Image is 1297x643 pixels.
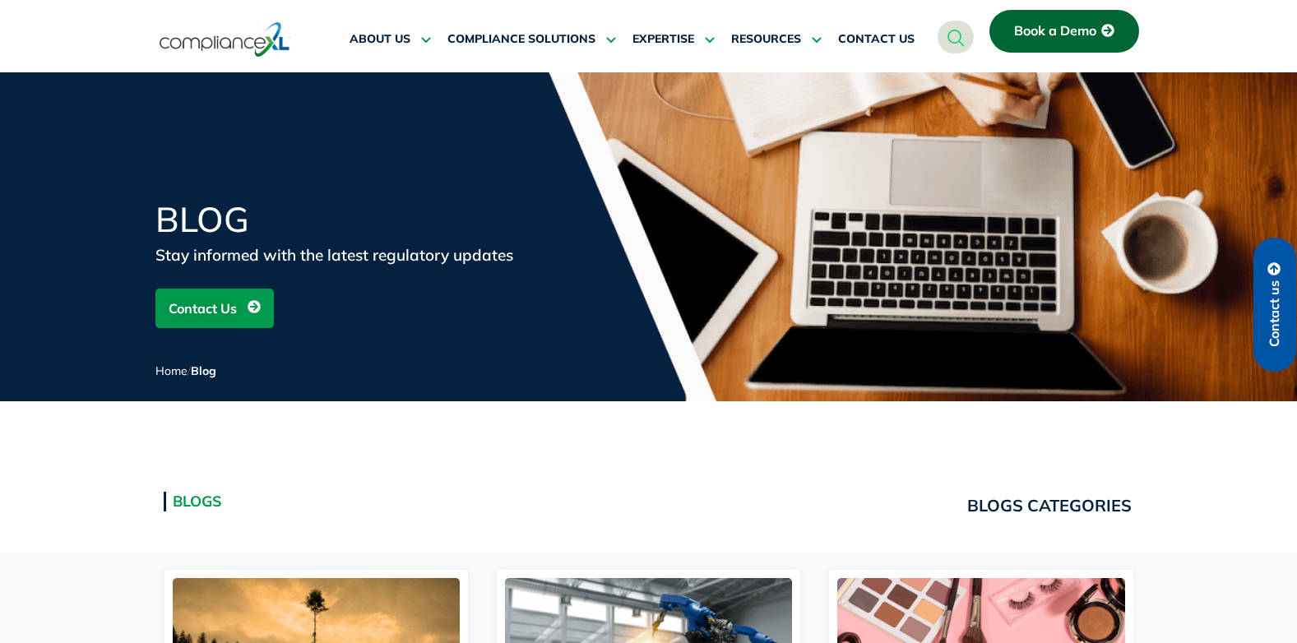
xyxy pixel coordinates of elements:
[1014,24,1096,39] span: Book a Demo
[155,363,188,378] a: Home
[350,32,410,47] span: ABOUT US
[731,32,801,47] span: RESOURCES
[155,243,550,266] div: Stay informed with the latest regulatory updates
[1253,238,1296,372] a: Contact us
[155,289,274,328] a: Contact Us
[155,202,550,237] h1: Blog
[1267,280,1282,347] span: Contact us
[173,492,641,511] h2: Blogs
[447,32,595,47] span: COMPLIANCE SOLUTIONS
[731,20,822,59] a: RESOURCES
[632,20,715,59] a: EXPERTISE
[838,20,915,59] a: CONTACT US
[350,20,431,59] a: ABOUT US
[957,483,1142,528] a: BLOGS CATEGORIES
[447,20,616,59] a: COMPLIANCE SOLUTIONS
[169,293,237,324] span: Contact Us
[938,21,974,53] a: navsearch-button
[191,363,216,378] span: Blog
[838,32,915,47] span: CONTACT US
[989,10,1139,53] a: Book a Demo
[155,363,216,378] span: /
[160,21,290,58] img: logo-one.svg
[632,32,694,47] span: EXPERTISE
